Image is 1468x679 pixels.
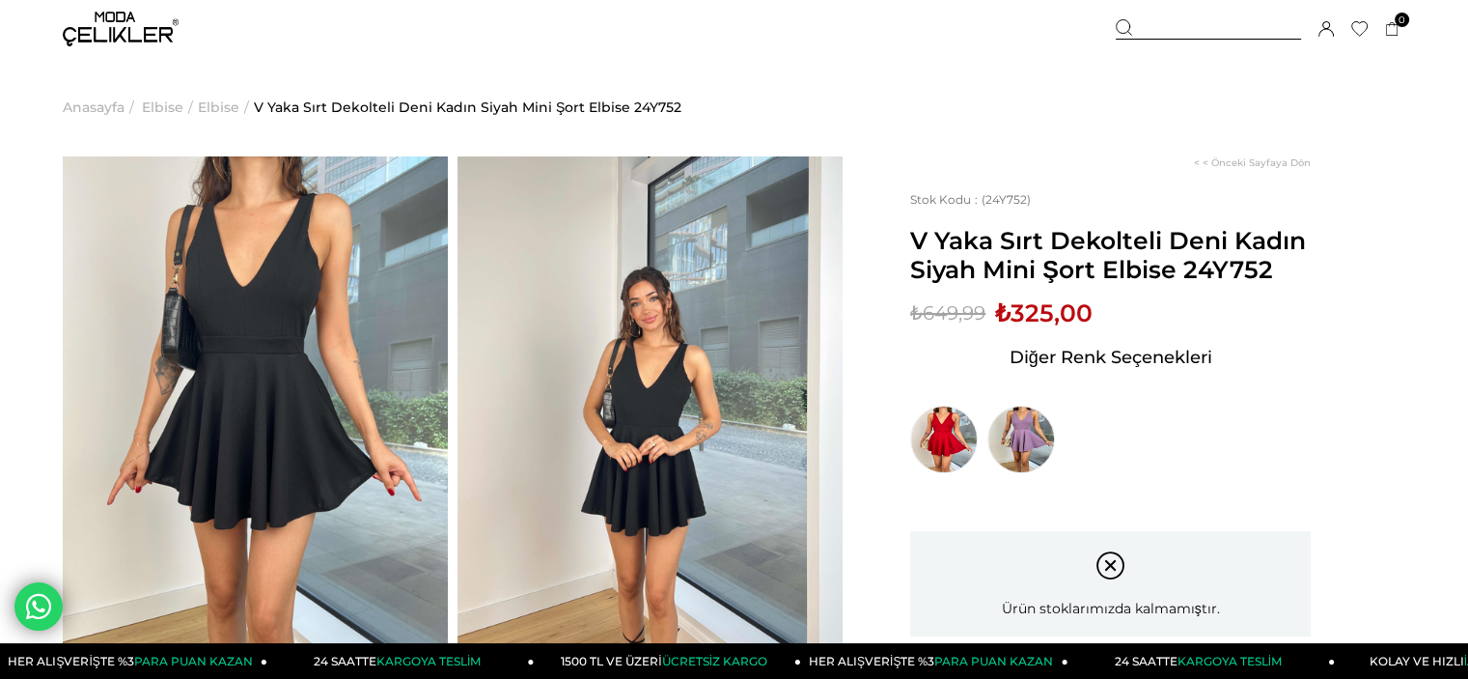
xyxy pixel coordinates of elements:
li: > [63,58,139,156]
a: Anasayfa [63,58,125,156]
span: ₺325,00 [995,298,1093,327]
a: HER ALIŞVERİŞTE %3PARA PUAN KAZAN [1,643,268,679]
span: KARGOYA TESLİM [1177,654,1281,668]
a: 1500 TL VE ÜZERİÜCRETSİZ KARGO [535,643,802,679]
a: Elbise [142,58,183,156]
span: Stok Kodu [910,192,982,207]
span: 0 [1395,13,1409,27]
span: ₺649,99 [910,298,985,327]
span: ÜCRETSİZ KARGO [662,654,767,668]
img: Deni elbise 24Y752 [63,156,448,670]
img: V Yaka Sırt Dekolteli Deni Kadın Kırmızı Mini Şort Elbise 24Y752 [910,406,978,473]
li: > [142,58,198,156]
li: > [198,58,254,156]
a: HER ALIŞVERİŞTE %3PARA PUAN KAZAN [801,643,1068,679]
span: Diğer Renk Seçenekleri [1010,342,1212,373]
span: V Yaka Sırt Dekolteli Deni Kadın Siyah Mini Şort Elbise 24Y752 [910,226,1311,284]
a: V Yaka Sırt Dekolteli Deni Kadın Siyah Mini Şort Elbise 24Y752 [254,58,681,156]
img: Deni elbise 24Y752 [457,156,843,670]
a: 0 [1385,22,1399,37]
a: 24 SAATTEKARGOYA TESLİM [267,643,535,679]
img: V Yaka Sırt Dekolteli Deni Kadın Lila Mini Şort Elbise 24Y752 [987,406,1055,473]
a: < < Önceki Sayfaya Dön [1194,156,1311,169]
span: PARA PUAN KAZAN [934,654,1053,668]
span: (24Y752) [910,192,1031,207]
a: Elbise [198,58,239,156]
span: PARA PUAN KAZAN [134,654,253,668]
img: logo [63,12,179,46]
span: KARGOYA TESLİM [376,654,481,668]
div: Ürün stoklarımızda kalmamıştır. [910,531,1311,637]
a: 24 SAATTEKARGOYA TESLİM [1068,643,1336,679]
